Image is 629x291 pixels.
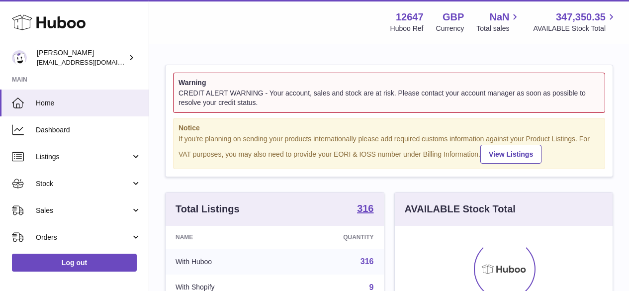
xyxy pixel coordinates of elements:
a: NaN Total sales [476,10,521,33]
div: [PERSON_NAME] [37,48,126,67]
a: 316 [357,203,373,215]
a: 347,350.35 AVAILABLE Stock Total [533,10,617,33]
div: If you're planning on sending your products internationally please add required customs informati... [179,134,600,164]
span: Home [36,98,141,108]
a: View Listings [480,145,541,164]
span: Stock [36,179,131,189]
div: Huboo Ref [390,24,424,33]
strong: Warning [179,78,600,88]
strong: Notice [179,123,600,133]
th: Name [166,226,283,249]
span: 347,350.35 [556,10,606,24]
span: [EMAIL_ADDRESS][DOMAIN_NAME] [37,58,146,66]
h3: AVAILABLE Stock Total [405,202,516,216]
span: Listings [36,152,131,162]
div: CREDIT ALERT WARNING - Your account, sales and stock are at risk. Please contact your account man... [179,89,600,107]
a: 316 [360,257,374,266]
span: AVAILABLE Stock Total [533,24,617,33]
span: Dashboard [36,125,141,135]
h3: Total Listings [176,202,240,216]
strong: GBP [443,10,464,24]
a: Log out [12,254,137,272]
strong: 12647 [396,10,424,24]
span: NaN [489,10,509,24]
th: Quantity [283,226,383,249]
span: Orders [36,233,131,242]
td: With Huboo [166,249,283,275]
div: Currency [436,24,464,33]
span: Sales [36,206,131,215]
img: internalAdmin-12647@internal.huboo.com [12,50,27,65]
strong: 316 [357,203,373,213]
span: Total sales [476,24,521,33]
